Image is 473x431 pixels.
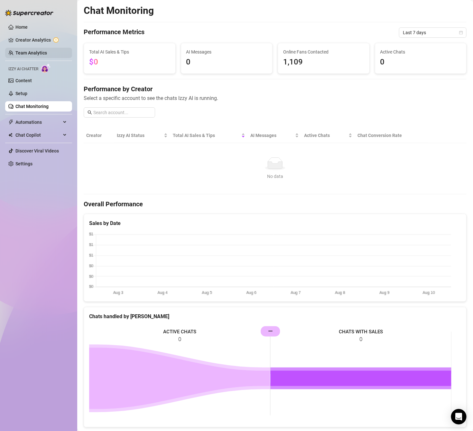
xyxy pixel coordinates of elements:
[5,10,53,16] img: logo-BBDzfeDw.svg
[8,66,38,72] span: Izzy AI Chatter
[114,128,171,143] th: Izzy AI Status
[89,312,461,320] div: Chats handled by [PERSON_NAME]
[248,128,301,143] th: AI Messages
[15,117,61,127] span: Automations
[84,94,467,102] span: Select a specific account to see the chats Izzy AI is running.
[380,56,461,68] span: 0
[89,219,461,227] div: Sales by Date
[451,409,467,425] div: Open Intercom Messenger
[170,128,248,143] th: Total AI Sales & Tips
[173,132,240,139] span: Total AI Sales & Tips
[41,64,51,73] img: AI Chatter
[89,57,98,66] span: $0
[250,132,294,139] span: AI Messages
[15,50,47,55] a: Team Analytics
[84,128,114,143] th: Creator
[15,130,61,140] span: Chat Copilot
[380,48,461,55] span: Active Chats
[88,110,92,115] span: search
[93,109,151,116] input: Search account...
[403,28,463,37] span: Last 7 days
[84,27,144,38] h4: Performance Metrics
[355,128,428,143] th: Chat Conversion Rate
[15,35,67,45] a: Creator Analytics exclamation-circle
[84,200,467,209] h4: Overall Performance
[117,132,163,139] span: Izzy AI Status
[15,78,32,83] a: Content
[15,161,32,166] a: Settings
[84,84,467,93] h4: Performance by Creator
[8,133,13,137] img: Chat Copilot
[186,48,267,55] span: AI Messages
[15,104,49,109] a: Chat Monitoring
[8,120,14,125] span: thunderbolt
[15,148,59,153] a: Discover Viral Videos
[283,56,364,68] span: 1,109
[15,24,28,30] a: Home
[283,48,364,55] span: Online Fans Contacted
[89,48,170,55] span: Total AI Sales & Tips
[84,5,154,17] h2: Chat Monitoring
[304,132,347,139] span: Active Chats
[459,31,463,34] span: calendar
[186,56,267,68] span: 0
[301,128,355,143] th: Active Chats
[15,91,27,96] a: Setup
[89,173,461,180] div: No data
